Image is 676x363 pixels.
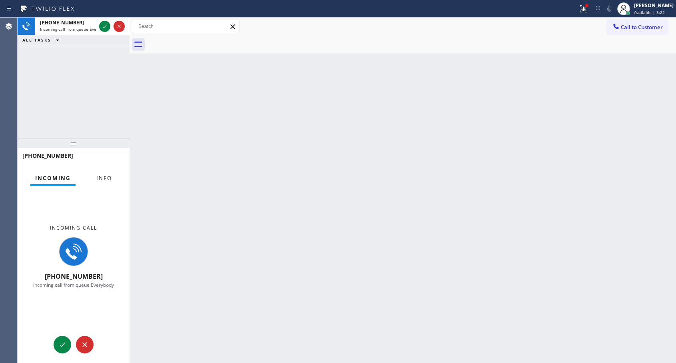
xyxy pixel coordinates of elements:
span: Incoming [35,175,71,182]
button: Accept [54,336,71,353]
span: Incoming call [50,224,97,231]
button: Call to Customer [607,20,668,35]
span: Call to Customer [621,24,663,31]
span: [PHONE_NUMBER] [22,152,73,159]
button: Info [92,171,117,186]
button: Mute [604,3,615,14]
button: Reject [76,336,94,353]
span: Info [96,175,112,182]
button: ALL TASKS [18,35,67,45]
span: Incoming call from queue Everybody [40,26,109,32]
span: ALL TASKS [22,37,51,43]
div: [PERSON_NAME] [634,2,674,9]
input: Search [132,20,239,33]
button: Incoming [30,171,76,186]
button: Reject [114,21,125,32]
span: Available | 3:22 [634,10,665,15]
span: [PHONE_NUMBER] [40,19,84,26]
span: Incoming call from queue Everybody [33,282,114,288]
button: Accept [99,21,110,32]
span: [PHONE_NUMBER] [45,272,103,281]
